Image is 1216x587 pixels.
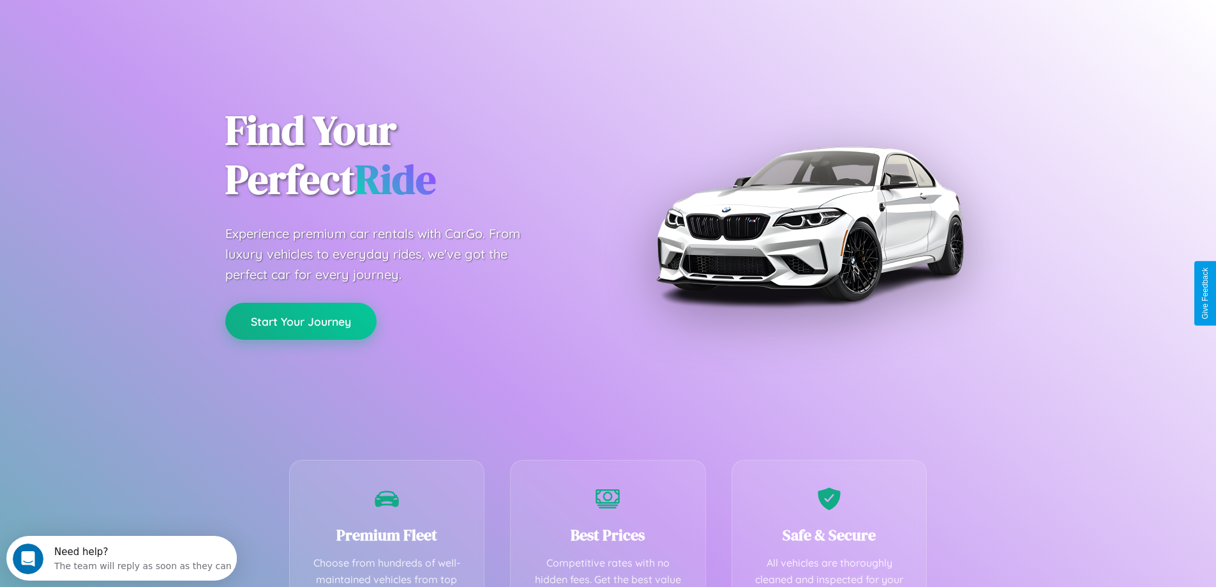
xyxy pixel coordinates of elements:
div: The team will reply as soon as they can [48,21,225,34]
img: Premium BMW car rental vehicle [650,64,969,383]
iframe: Intercom live chat [13,544,43,574]
h3: Best Prices [530,524,686,545]
iframe: Intercom live chat discovery launcher [6,536,237,581]
div: Open Intercom Messenger [5,5,237,40]
span: Ride [355,151,436,207]
div: Give Feedback [1201,268,1210,319]
h3: Premium Fleet [309,524,465,545]
div: Need help? [48,11,225,21]
p: Experience premium car rentals with CarGo. From luxury vehicles to everyday rides, we've got the ... [225,224,544,285]
h3: Safe & Secure [751,524,908,545]
button: Start Your Journey [225,303,377,340]
h1: Find Your Perfect [225,106,589,204]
